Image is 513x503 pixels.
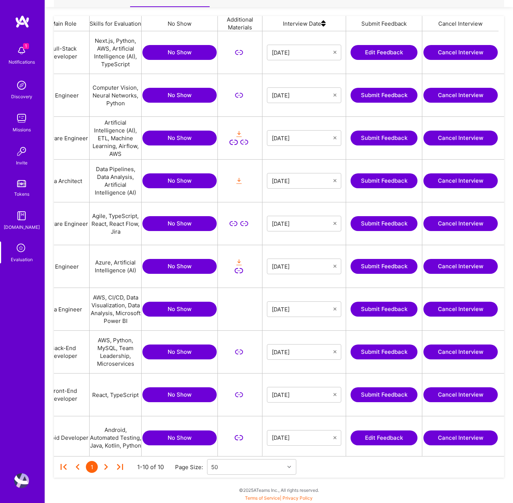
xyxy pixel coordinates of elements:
[422,16,499,31] div: Cancel Interview
[423,88,498,103] button: Cancel Interview
[283,495,313,501] a: Privacy Policy
[9,58,35,66] div: Notifications
[23,43,29,49] span: 1
[16,159,28,167] div: Invite
[272,434,333,442] input: Select Date...
[14,190,29,198] div: Tokens
[90,245,142,288] div: Azure, Artificial Intelligence (AI)
[351,45,417,60] button: Edit Feedback
[423,216,498,231] button: Cancel Interview
[235,258,243,267] i: icon OrangeDownload
[321,16,326,31] img: sort
[14,111,29,126] img: teamwork
[272,49,333,56] input: Select Date...
[272,391,333,398] input: Select Date...
[14,144,29,159] img: Invite
[175,463,207,471] div: Page Size:
[4,223,40,231] div: [DOMAIN_NAME]
[14,241,29,256] i: icon SelectionTeam
[235,348,243,356] i: icon LinkSecondary
[218,16,262,31] div: Additional Materials
[229,220,238,228] i: icon LinkSecondary
[423,345,498,359] button: Cancel Interview
[423,387,498,402] button: Cancel Interview
[17,180,26,187] img: tokens
[38,416,90,459] div: Android Developer
[351,131,417,145] button: Submit Feedback
[235,433,243,442] i: icon LinkSecondary
[38,245,90,288] div: AI Engineer
[272,134,333,142] input: Select Date...
[142,259,217,274] button: No Show
[229,138,238,147] i: icon LinkSecondary
[423,302,498,317] button: Cancel Interview
[14,208,29,223] img: guide book
[142,16,218,31] div: No Show
[142,173,217,188] button: No Show
[235,177,243,185] i: icon OrangeDownload
[90,331,142,373] div: AWS, Python, MySQL, Team Leadership, Microservices
[346,16,422,31] div: Submit Feedback
[351,259,417,274] button: Submit Feedback
[15,15,30,28] img: logo
[351,173,417,188] button: Submit Feedback
[423,430,498,445] button: Cancel Interview
[272,177,333,185] input: Select Date...
[142,88,217,103] button: No Show
[351,88,417,103] a: Submit Feedback
[240,138,249,147] i: icon LinkSecondary
[38,374,90,416] div: Front-End Developer
[90,416,142,459] div: Android, Automated Testing, Java, Kotlin, Python
[142,45,217,60] button: No Show
[38,288,90,330] div: Data Engineer
[272,305,333,313] input: Select Date...
[142,131,217,145] button: No Show
[90,288,142,330] div: AWS, CI/CD, Data Visualization, Data Analysis, Microsoft Power BI
[142,302,217,317] button: No Show
[235,91,243,100] i: icon LinkSecondary
[142,387,217,402] button: No Show
[142,345,217,359] button: No Show
[235,48,243,57] i: icon LinkSecondary
[351,302,417,317] button: Submit Feedback
[287,465,291,469] i: icon Chevron
[235,130,243,138] i: icon OrangeDownload
[38,16,90,31] div: Main Role
[38,331,90,373] div: Back-End Developer
[86,461,98,473] div: 1
[11,93,32,100] div: Discovery
[272,92,333,99] input: Select Date...
[38,74,90,116] div: AI Engineer
[272,220,333,227] input: Select Date...
[211,463,218,471] div: 50
[351,430,417,445] button: Edit Feedback
[38,160,90,202] div: Data Architect
[351,216,417,231] button: Submit Feedback
[235,391,243,399] i: icon LinkSecondary
[45,481,513,499] div: © 2025 ATeams Inc., All rights reserved.
[142,216,217,231] button: No Show
[14,473,29,488] img: User Avatar
[272,348,333,356] input: Select Date...
[13,126,31,134] div: Missions
[90,74,142,116] div: Computer Vision, Neural Networks, Python
[14,43,29,58] img: bell
[423,259,498,274] button: Cancel Interview
[90,117,142,159] div: Artificial Intelligence (AI), ETL, Machine Learning, Airflow, AWS
[351,387,417,402] button: Submit Feedback
[240,220,249,228] i: icon LinkSecondary
[351,345,417,359] button: Submit Feedback
[423,173,498,188] button: Cancel Interview
[90,202,142,245] div: Agile, TypeScript, React, React Flow, Jira
[11,256,33,263] div: Evaluation
[38,202,90,245] div: Software Engineer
